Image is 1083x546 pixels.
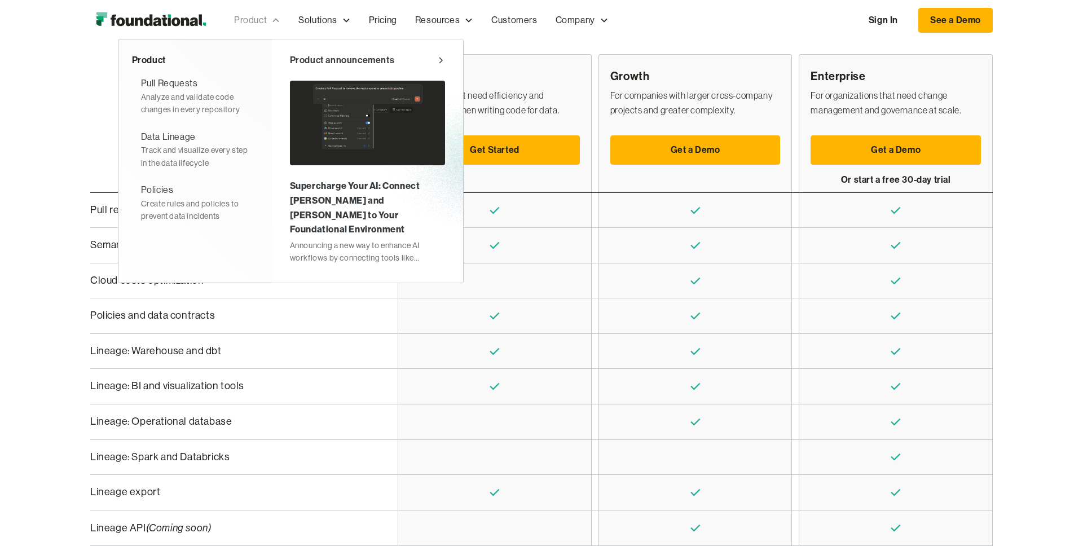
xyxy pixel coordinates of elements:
[556,13,595,28] div: Company
[889,345,902,358] img: Check Icon
[547,2,618,39] div: Company
[290,76,445,268] a: Supercharge Your AI: Connect [PERSON_NAME] and [PERSON_NAME] to Your Foundational EnvironmentAnno...
[225,2,289,39] div: Product
[90,272,377,289] div: Cloud costs optimization
[889,309,902,323] img: Check Icon
[918,8,993,33] a: See a Demo
[482,2,546,39] a: Customers
[290,53,395,68] div: Product announcements
[889,380,902,393] img: Check Icon
[90,378,377,395] div: Lineage: BI and visualization tools
[410,135,580,165] a: Get Started
[689,486,702,499] img: Check Icon
[90,9,212,32] img: Foundational Logo
[90,484,377,501] div: Lineage export
[234,13,267,28] div: Product
[141,144,249,169] div: Track and visualize every step in the data lifecycle
[889,239,902,252] img: Check Icon
[410,68,580,84] div: Team
[488,486,501,499] img: Check Icon
[141,130,196,144] div: Data Lineage
[488,309,501,323] img: Check Icon
[90,237,377,254] div: Semantic issue detection
[132,178,258,227] a: PoliciesCreate rules and policies to prevent data incidents
[488,345,501,358] img: Check Icon
[610,68,781,84] div: Growth
[90,519,377,537] div: Lineage API
[410,89,580,117] div: For teams that need efficiency and confidence when writing code for data.
[289,2,359,39] div: Solutions
[141,76,198,91] div: Pull Requests
[811,68,981,84] div: Enterprise
[290,239,445,265] div: Announcing a new way to enhance AI workflows by connecting tools like [PERSON_NAME] and [PERSON_N...
[146,521,212,534] em: (Coming soon)
[811,89,981,117] div: For organizations that need change management and governance at scale.
[132,53,258,68] div: Product
[811,135,981,165] a: Get a Demo
[132,125,258,174] a: Data LineageTrack and visualize every step in the data lifecycle
[689,415,702,429] img: Check Icon
[689,521,702,535] img: Check Icon
[90,413,377,430] div: Lineage: Operational database
[689,239,702,252] img: Check Icon
[689,274,702,288] img: Check Icon
[290,53,445,68] a: Product announcements
[141,183,174,197] div: Policies
[415,13,460,28] div: Resources
[811,166,981,194] a: Or start a free 30-day trial
[290,179,445,236] div: Supercharge Your AI: Connect [PERSON_NAME] and [PERSON_NAME] to Your Foundational Environment
[406,2,482,39] div: Resources
[689,345,702,358] img: Check Icon
[610,89,781,117] div: For companies with larger cross-company projects and greater complexity.
[90,202,377,219] div: Pull request impact analysis
[689,204,702,217] img: Check Icon
[90,449,377,466] div: Lineage: Spark and Databricks
[488,204,501,217] img: Check Icon
[689,309,702,323] img: Check Icon
[889,204,902,217] img: Check Icon
[141,197,249,223] div: Create rules and policies to prevent data incidents
[689,380,702,393] img: Check Icon
[488,239,501,252] img: Check Icon
[488,380,501,393] img: Check Icon
[90,9,212,32] a: home
[118,39,464,283] nav: Product
[880,415,1083,546] iframe: Chat Widget
[610,135,781,165] a: Get a Demo
[141,91,249,116] div: Analyze and validate code changes in every repository
[889,274,902,288] img: Check Icon
[132,72,258,120] a: Pull RequestsAnalyze and validate code changes in every repository
[857,8,909,32] a: Sign In
[298,13,337,28] div: Solutions
[360,2,406,39] a: Pricing
[90,307,377,324] div: Policies and data contracts
[90,343,377,360] div: Lineage: Warehouse and dbt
